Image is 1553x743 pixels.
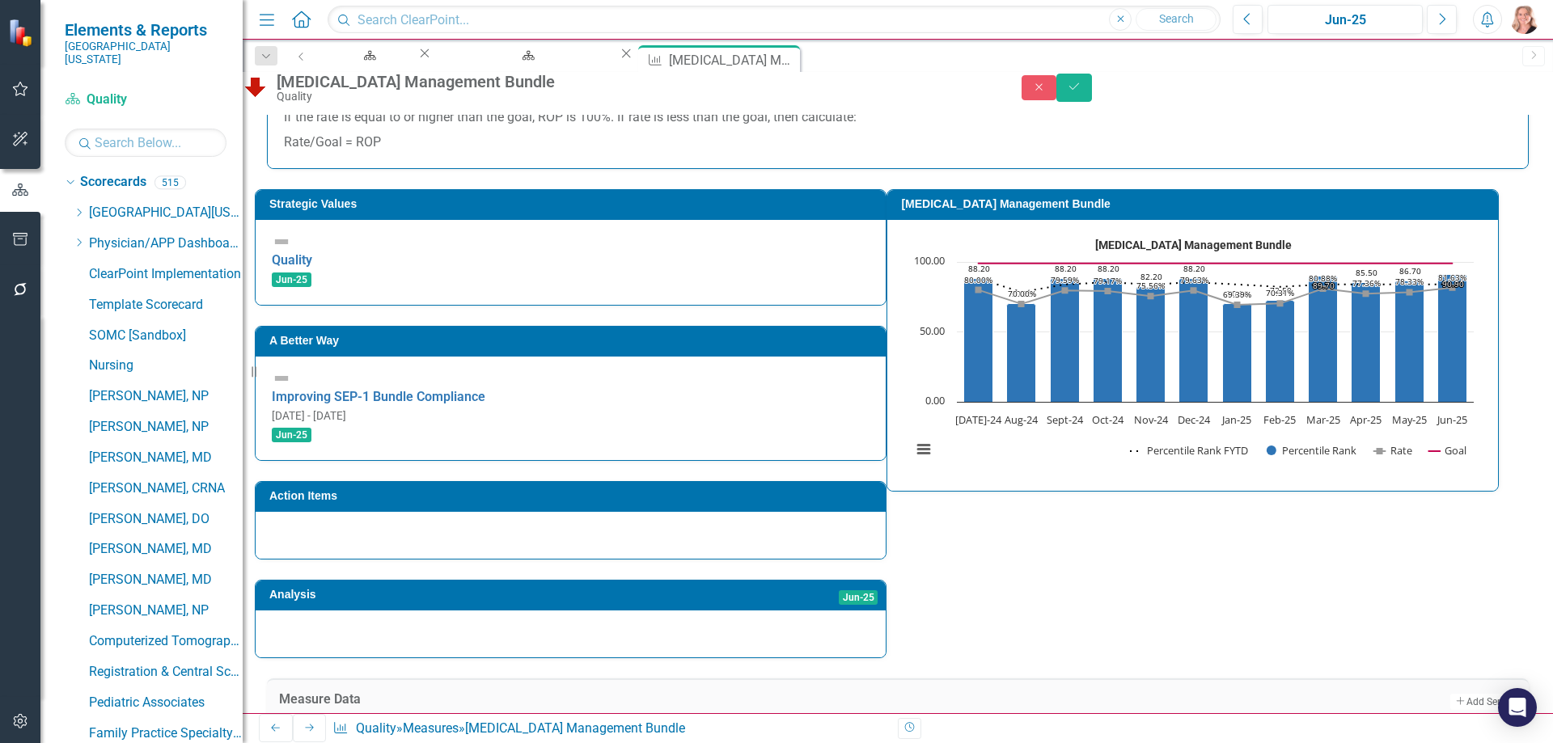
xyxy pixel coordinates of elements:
a: [PERSON_NAME], NP [89,387,243,406]
text: [MEDICAL_DATA] Management Bundle [1095,239,1292,251]
path: Nov-24, 75.55555556. Rate. [1148,293,1154,299]
text: 80.88% [1309,272,1337,284]
text: 85.50 [1356,267,1377,278]
h3: Analysis [269,589,599,601]
a: Family Practice Specialty Associates ([PERSON_NAME]) [89,724,243,743]
button: Search [1136,8,1217,31]
svg: Interactive chart [903,232,1482,475]
text: 70.31% [1266,287,1294,298]
text: 69.39% [1223,289,1251,300]
text: 50.00 [920,323,945,338]
path: Jun-25, 90.9. Percentile Rank. [1438,275,1467,403]
a: [PERSON_NAME], MD [89,449,243,467]
input: Search Below... [65,129,226,157]
path: Mar-25, 80.88235294. Rate. [1320,285,1327,292]
div: [MEDICAL_DATA] Management Bundle [465,720,685,736]
path: Aug-24, 70. Rate. [1018,301,1025,307]
a: Measures [403,720,459,736]
path: Jan-25, 69.3877551. Rate. [1234,302,1241,308]
button: View chart menu, Severe Sepsis and Septic Shock Management Bundle [912,438,935,461]
text: Nov-24 [1134,412,1169,427]
path: Jul-24, 80. Rate. [975,287,982,293]
path: Sept-24, 88.2. Percentile Rank. [1051,279,1080,403]
text: 81.63% [1438,272,1466,283]
div: Welcome Page [332,61,402,81]
span: Jun-25 [839,590,878,605]
text: 70.00% [1008,288,1036,299]
span: Jun-25 [272,428,311,442]
a: Computerized Tomography ([GEOGRAPHIC_DATA]) [89,632,243,651]
a: Pediatric Associates [89,694,243,712]
path: Feb-25, 70.3125. Rate. [1277,300,1284,306]
text: 82.20 [1140,271,1162,282]
div: Open Intercom Messenger [1498,688,1537,727]
a: Physician/APP Dashboards [89,234,243,253]
text: Jan-25 [1221,412,1252,427]
path: May-25, 78.33333333. Rate. [1407,289,1413,296]
a: Quality [272,252,312,268]
text: 88.20 [968,263,990,274]
a: Scorecards [80,173,146,192]
a: [PERSON_NAME], CRNA [89,479,243,498]
a: Welcome Page [318,45,417,65]
path: May-25, 86.7. Percentile Rank. [1395,281,1424,403]
path: Oct-24, 79.16666667. Rate. [1105,288,1111,294]
h3: [MEDICAL_DATA] Management Bundle [901,198,1490,210]
a: Quality [65,91,226,109]
div: Jun-25 [1273,11,1417,30]
div: Quality Strategic Value Dashboard [447,61,603,81]
text: 88.20 [1055,263,1077,274]
img: Tiffany LaCoste [1510,5,1539,34]
text: Oct-24 [1092,412,1124,427]
a: Improving SEP-1 Bundle Compliance [272,389,485,404]
text: 90.90 [1442,278,1464,289]
path: Dec-24, 79.62962963. Rate. [1191,287,1197,293]
button: Add Series [1450,694,1517,710]
button: Show Goal [1428,443,1466,458]
a: [PERSON_NAME], MD [89,540,243,559]
text: Aug-24 [1005,412,1039,427]
div: » » [332,720,886,738]
text: Jun-25 [1436,412,1467,427]
a: [GEOGRAPHIC_DATA][US_STATE] [89,204,243,222]
path: Nov-24, 82.2. Percentile Rank. [1136,287,1166,403]
a: Quality [356,720,396,736]
input: Search ClearPoint... [328,6,1221,34]
text: 79.17% [1094,275,1122,286]
text: 80.00% [964,274,992,285]
a: [PERSON_NAME], NP [89,602,243,620]
path: Mar-25, 89.7. Percentile Rank. [1309,277,1338,403]
small: [GEOGRAPHIC_DATA][US_STATE] [65,40,226,66]
img: ClearPoint Strategy [8,18,36,46]
path: Apr-25, 77.35849057. Rate. [1363,290,1369,297]
span: Elements & Reports [65,20,226,40]
div: 515 [154,175,186,189]
button: Show Percentile Rank FYTD [1130,443,1249,458]
path: Aug-24, 70.2. Percentile Rank. [1007,304,1036,403]
div: [MEDICAL_DATA] Management Bundle [669,50,796,70]
text: Sept-24 [1047,412,1084,427]
text: Dec-24 [1178,412,1211,427]
a: Template Scorecard [89,296,243,315]
a: ClearPoint Implementation [89,265,243,284]
path: Feb-25, 72.5. Percentile Rank. [1266,301,1295,403]
p: If the rate is equal to or higher than the goal, ROP is 100%. If rate is less than the goal, then... [284,105,1512,130]
text: 0.00 [925,393,945,407]
text: 88.20 [1098,263,1119,274]
a: Nursing [89,357,243,375]
small: [DATE] - [DATE] [272,409,346,422]
img: Below Plan [243,74,269,99]
p: Rate/Goal = ROP [284,130,1512,152]
span: Search [1159,12,1194,25]
h3: Measure Data [279,692,961,707]
a: [PERSON_NAME], NP [89,418,243,437]
text: 78.33% [1395,276,1424,287]
h3: Action Items [269,490,878,502]
text: 77.36% [1352,277,1381,289]
path: Oct-24, 88.2. Percentile Rank. [1094,279,1123,403]
text: 89.70 [1313,280,1335,291]
a: [PERSON_NAME], MD [89,571,243,589]
g: Percentile Rank, series 2 of 4. Bar series with 12 bars. [964,275,1467,403]
text: 79.59% [1051,274,1079,285]
a: [PERSON_NAME], DO [89,510,243,529]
